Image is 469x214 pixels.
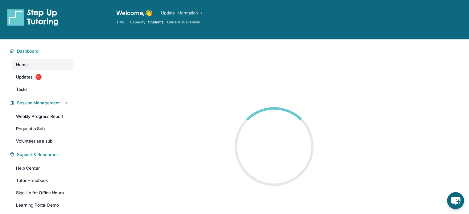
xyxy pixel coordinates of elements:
[12,111,73,122] a: Weekly Progress Report
[7,9,59,26] img: logo
[17,48,39,54] span: Dashboard
[12,187,73,198] a: Sign Up for Office Hours
[12,200,73,211] a: Learning Portal Demo
[12,84,73,95] a: Tasks
[12,163,73,174] a: Help Center
[167,20,201,25] span: Current Availability:
[116,20,125,25] span: Title:
[14,48,69,54] button: Dashboard
[17,151,59,158] span: Support & Resources
[12,135,73,147] a: Volunteer as a sub
[14,100,69,106] button: Session Management
[12,71,73,83] a: Updates9
[12,123,73,134] a: Request a Sub
[116,9,153,17] span: Welcome, 👋
[447,192,464,209] button: chat-button
[16,86,27,92] span: Tasks
[161,10,204,16] a: Update Information
[198,10,204,16] img: Chevron Right
[16,62,28,68] span: Home
[14,151,69,158] button: Support & Resources
[12,59,73,70] a: Home
[148,20,164,25] span: Students
[12,175,73,186] a: Tutor Handbook
[35,74,42,80] span: 9
[17,100,60,106] span: Session Management
[130,20,147,25] span: Capacity:
[16,74,33,80] span: Updates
